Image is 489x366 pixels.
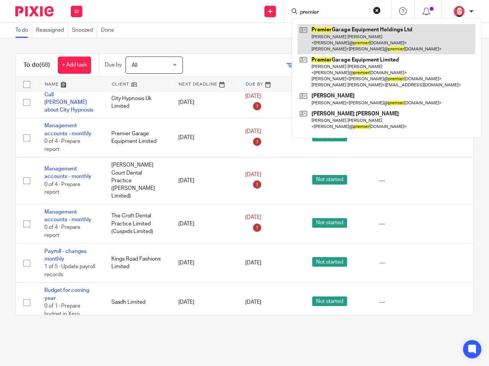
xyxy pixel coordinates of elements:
span: 0 of 4 · Prepare report [44,225,80,238]
td: Kings Road Fashions Limited [104,243,171,283]
a: Payroll - changes monthly [44,249,86,262]
span: [DATE] [245,172,261,177]
span: [DATE] [245,260,261,266]
button: Clear [373,6,381,14]
span: [DATE] [245,215,261,220]
span: [DATE] [245,94,261,99]
img: Pixie [15,6,54,16]
input: Search [299,9,368,16]
a: To do [15,23,32,38]
div: --- [379,298,481,306]
td: [PERSON_NAME] Court Dental Practice ([PERSON_NAME] Limited) [104,157,171,204]
td: City Hypnosis Uk Limited [104,87,171,118]
a: Management accounts - monthly [44,209,91,222]
td: Premier Garage Equipment Limited [104,118,171,157]
div: --- [379,177,481,185]
a: Budget for coming year [44,288,89,301]
a: Snoozed [72,23,97,38]
a: Done [101,23,118,38]
a: Call [PERSON_NAME] about City Hypnosis [44,92,93,113]
span: Not started [312,218,347,228]
img: Bradley%20-%20Pink.png [453,5,465,18]
a: Reassigned [36,23,68,38]
div: --- [379,220,481,228]
td: [DATE] [171,204,238,243]
a: + Add task [58,57,91,74]
span: [DATE] [245,300,261,305]
span: 1 of 5 · Update payroll records [44,264,95,277]
div: --- [379,259,481,267]
span: Not started [312,257,347,267]
span: Not started [312,296,347,306]
h1: To do [23,61,50,69]
p: Due by [105,61,122,69]
td: Saadh Limited [104,283,171,322]
span: 0 of 4 · Prepare report [44,139,80,152]
td: [DATE] [171,157,238,204]
td: [DATE] [171,243,238,283]
a: Management accounts - monthly [44,166,91,179]
span: All [132,63,137,68]
td: The Croft Dental Practice Limited (Cuspids Limited) [104,204,171,243]
span: Not started [312,175,347,185]
td: [DATE] [171,87,238,118]
span: [DATE] [245,129,261,134]
span: (68) [39,62,50,68]
td: [DATE] [171,283,238,322]
span: 0 of 1 · Prepare budget in Xero [44,303,80,317]
span: 0 of 4 · Prepare report [44,182,80,195]
a: Management accounts - monthly [44,123,91,136]
td: [DATE] [171,118,238,157]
